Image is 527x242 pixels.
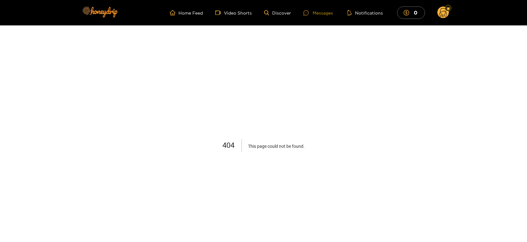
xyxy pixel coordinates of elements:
mark: 0 [413,9,418,16]
button: 0 [397,7,425,19]
a: Video Shorts [215,10,252,15]
button: Notifications [345,10,385,16]
span: video-camera [215,10,224,15]
a: Home Feed [170,10,203,15]
span: home [170,10,178,15]
h2: This page could not be found . [248,139,305,154]
div: Messages [303,9,333,16]
a: Discover [264,10,291,15]
img: Fan Level [446,7,450,10]
h1: 404 [222,139,242,152]
span: dollar [404,10,412,15]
